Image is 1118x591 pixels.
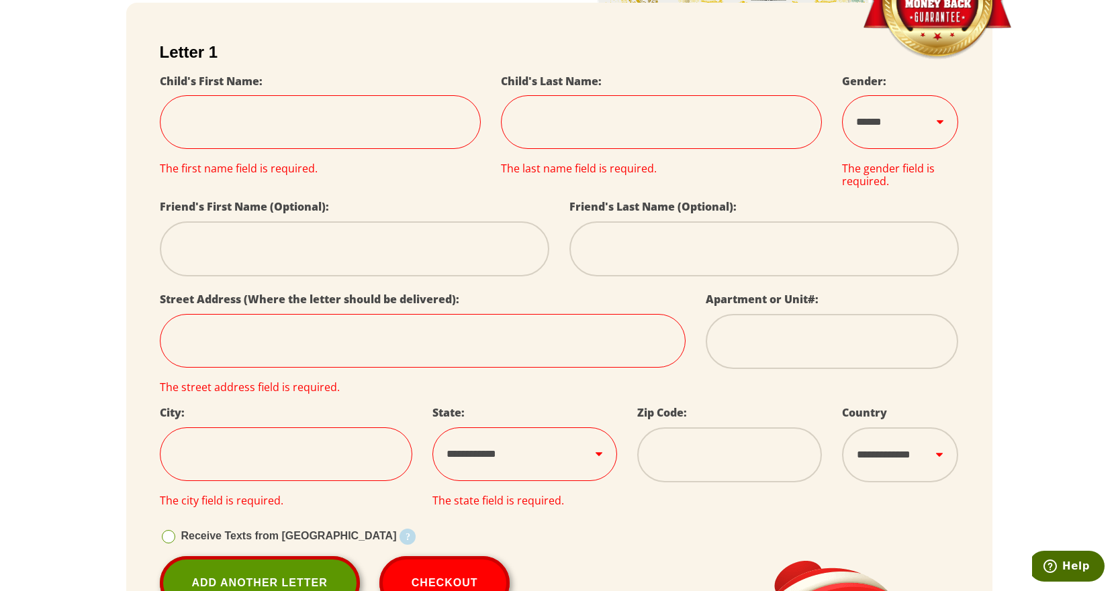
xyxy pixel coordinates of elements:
[160,494,413,506] div: The city field is required.
[160,43,959,62] h2: Letter 1
[160,199,329,214] label: Friend's First Name (Optional):
[181,530,397,541] span: Receive Texts from [GEOGRAPHIC_DATA]
[501,74,602,89] label: Child's Last Name:
[637,405,687,420] label: Zip Code:
[160,162,481,174] div: The first name field is required.
[160,381,686,393] div: The street address field is required.
[842,162,958,187] div: The gender field is required.
[160,405,185,420] label: City:
[842,74,886,89] label: Gender:
[160,74,263,89] label: Child's First Name:
[160,292,459,307] label: Street Address (Where the letter should be delivered):
[432,494,617,506] div: The state field is required.
[1032,551,1105,584] iframe: Opens a widget where you can find more information
[842,405,887,420] label: Country
[432,405,465,420] label: State:
[501,162,822,174] div: The last name field is required.
[569,199,737,214] label: Friend's Last Name (Optional):
[706,292,819,307] label: Apartment or Unit#:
